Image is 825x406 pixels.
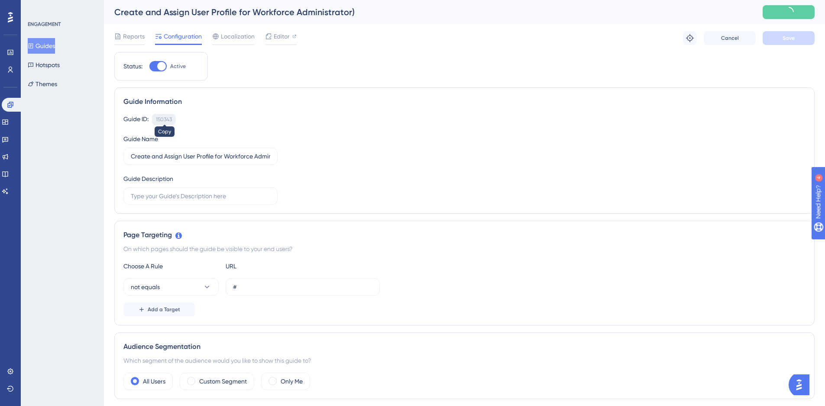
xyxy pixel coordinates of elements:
[789,372,815,398] iframe: UserGuiding AI Assistant Launcher
[131,151,270,161] input: Type your Guide’s Name here
[721,35,739,42] span: Cancel
[131,191,270,201] input: Type your Guide’s Description here
[123,261,219,271] div: Choose A Rule
[123,134,158,144] div: Guide Name
[28,76,57,92] button: Themes
[123,97,806,107] div: Guide Information
[131,282,160,292] span: not equals
[28,21,61,28] div: ENGAGEMENT
[704,31,756,45] button: Cancel
[123,244,806,254] div: On which pages should the guide be visible to your end users?
[123,61,142,71] div: Status:
[783,35,795,42] span: Save
[123,230,806,240] div: Page Targeting
[123,355,806,366] div: Which segment of the audience would you like to show this guide to?
[114,6,741,18] div: Create and Assign User Profile for Workforce Administrator)
[123,278,219,296] button: not equals
[170,63,186,70] span: Active
[281,376,303,387] label: Only Me
[123,114,149,125] div: Guide ID:
[123,174,173,184] div: Guide Description
[123,31,145,42] span: Reports
[199,376,247,387] label: Custom Segment
[274,31,290,42] span: Editor
[123,303,195,316] button: Add a Target
[143,376,165,387] label: All Users
[123,342,806,352] div: Audience Segmentation
[28,57,60,73] button: Hotspots
[221,31,255,42] span: Localization
[20,2,54,13] span: Need Help?
[28,38,55,54] button: Guides
[763,31,815,45] button: Save
[148,306,180,313] span: Add a Target
[60,4,63,11] div: 4
[226,261,321,271] div: URL
[156,116,172,123] div: 150343
[164,31,202,42] span: Configuration
[233,282,372,292] input: yourwebsite.com/path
